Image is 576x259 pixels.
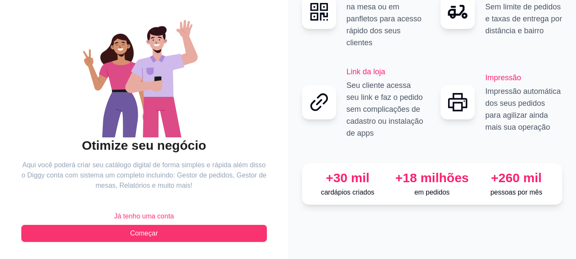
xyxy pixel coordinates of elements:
article: Aqui você poderá criar seu catálogo digital de forma simples e rápida além disso o Diggy conta co... [21,160,267,191]
h2: Link da loja [347,66,424,78]
p: pessoas por mês [478,187,555,198]
span: Já tenho uma conta [114,211,174,221]
p: Impressão automática dos seus pedidos para agilizar ainda mais sua operação [485,85,562,133]
div: +18 milhões [393,170,471,186]
button: Começar [21,225,267,242]
div: +260 mil [478,170,555,186]
span: Começar [130,228,158,239]
h2: Otimize seu negócio [21,137,267,154]
button: Já tenho uma conta [21,208,267,225]
div: animation [21,9,267,137]
p: em pedidos [393,187,471,198]
div: +30 mil [309,170,387,186]
p: Sem limite de pedidos e taxas de entrega por distância e bairro [485,1,562,37]
h2: Impressão [485,72,562,84]
p: Seu cliente acessa seu link e faz o pedido sem complicações de cadastro ou instalação de apps [347,79,424,139]
p: cardápios criados [309,187,387,198]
